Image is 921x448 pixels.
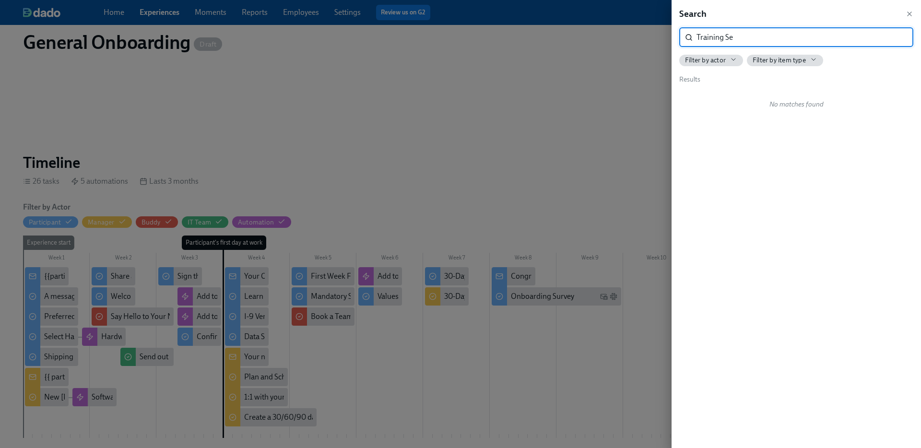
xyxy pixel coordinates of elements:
[679,75,700,83] span: Results
[747,55,823,66] button: Filter by item type
[679,8,707,20] h5: Search
[769,100,824,108] i: No matches found
[753,56,806,65] span: Filter by item type
[685,56,726,65] span: Filter by actor
[679,55,743,66] button: Filter by actor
